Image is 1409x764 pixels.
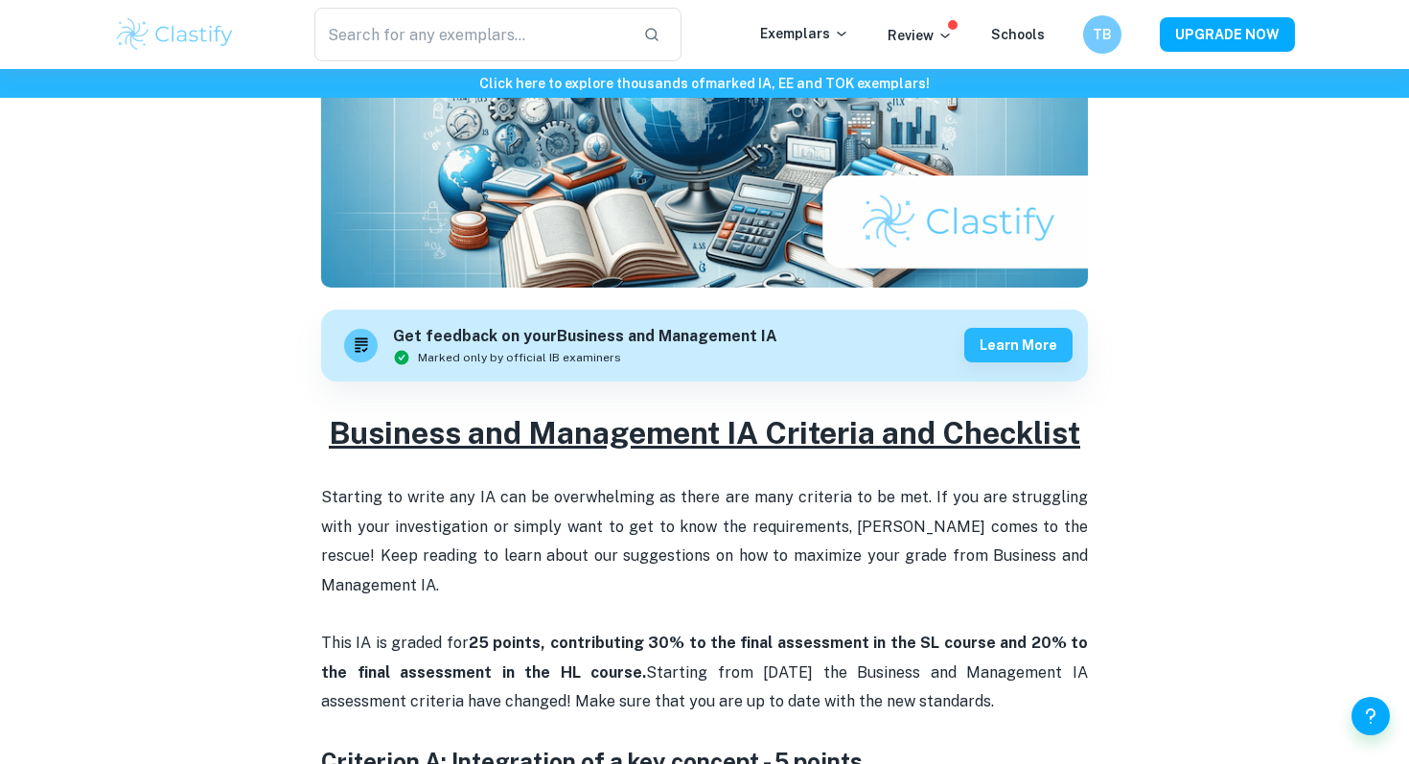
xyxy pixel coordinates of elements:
[418,349,621,366] span: Marked only by official IB examiners
[1083,15,1121,54] button: TB
[1351,697,1390,735] button: Help and Feedback
[314,8,628,61] input: Search for any exemplars...
[4,73,1405,94] h6: Click here to explore thousands of marked IA, EE and TOK exemplars !
[321,634,1092,681] strong: 25 points, contributing 30% to the final assessment in the SL course and 20% to the final assessm...
[760,23,849,44] p: Exemplars
[964,328,1073,362] button: Learn more
[114,15,236,54] img: Clastify logo
[1092,24,1114,45] h6: TB
[1160,17,1295,52] button: UPGRADE NOW
[321,634,1092,710] span: This IA is graded for Starting from [DATE] the Business and Management IA assessment criteria hav...
[321,454,1088,746] p: Starting to write any IA can be overwhelming as there are many criteria to be met. If you are str...
[888,25,953,46] p: Review
[329,415,1080,451] u: Business and Management IA Criteria and Checklist
[321,310,1088,382] a: Get feedback on yourBusiness and Management IAMarked only by official IB examinersLearn more
[393,325,777,349] h6: Get feedback on your Business and Management IA
[991,27,1045,42] a: Schools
